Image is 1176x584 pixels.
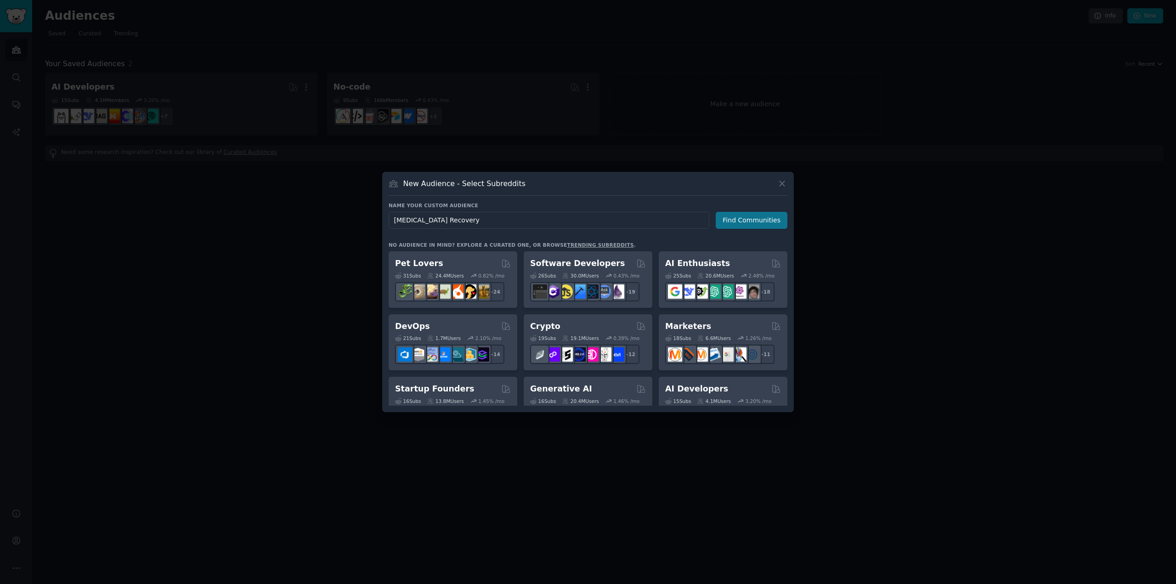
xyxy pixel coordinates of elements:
img: defi_ [610,347,624,362]
img: dogbreed [475,284,489,299]
h2: AI Enthusiasts [665,258,730,269]
img: learnjavascript [559,284,573,299]
h2: Crypto [530,321,560,332]
div: 16 Sub s [395,398,421,404]
img: ethfinance [533,347,547,362]
div: 16 Sub s [530,398,556,404]
div: 26 Sub s [530,272,556,279]
div: 6.6M Users [697,335,731,341]
img: chatgpt_prompts_ [719,284,734,299]
img: Emailmarketing [707,347,721,362]
div: 3.20 % /mo [746,398,772,404]
img: bigseo [681,347,695,362]
img: AItoolsCatalog [694,284,708,299]
img: MarketingResearch [732,347,746,362]
img: ethstaker [559,347,573,362]
img: chatgpt_promptDesign [707,284,721,299]
img: ArtificalIntelligence [745,284,759,299]
div: 30.0M Users [562,272,599,279]
h2: AI Developers [665,383,728,395]
img: OpenAIDev [732,284,746,299]
div: + 11 [755,345,775,364]
img: DevOpsLinks [436,347,451,362]
h2: Startup Founders [395,383,474,395]
img: reactnative [584,284,599,299]
div: 18 Sub s [665,335,691,341]
img: defiblockchain [584,347,599,362]
img: platformengineering [449,347,464,362]
img: azuredevops [398,347,412,362]
img: ballpython [411,284,425,299]
div: 19 Sub s [530,335,556,341]
img: AskComputerScience [597,284,611,299]
img: csharp [546,284,560,299]
a: trending subreddits [567,242,633,248]
div: 1.45 % /mo [478,398,504,404]
img: PlatformEngineers [475,347,489,362]
img: software [533,284,547,299]
h2: DevOps [395,321,430,332]
img: OnlineMarketing [745,347,759,362]
img: AWS_Certified_Experts [411,347,425,362]
div: 13.8M Users [427,398,464,404]
h2: Generative AI [530,383,592,395]
div: 31 Sub s [395,272,421,279]
h2: Pet Lovers [395,258,443,269]
img: cockatiel [449,284,464,299]
div: 4.1M Users [697,398,731,404]
img: PetAdvice [462,284,476,299]
div: 0.43 % /mo [613,272,639,279]
img: DeepSeek [681,284,695,299]
div: 0.82 % /mo [478,272,504,279]
div: 2.48 % /mo [748,272,775,279]
div: 1.7M Users [427,335,461,341]
img: Docker_DevOps [424,347,438,362]
img: elixir [610,284,624,299]
div: 25 Sub s [665,272,691,279]
div: 0.39 % /mo [613,335,639,341]
div: + 24 [485,282,504,301]
h3: New Audience - Select Subreddits [403,179,526,188]
div: 20.4M Users [562,398,599,404]
div: + 19 [620,282,639,301]
img: googleads [719,347,734,362]
div: 19.1M Users [562,335,599,341]
img: 0xPolygon [546,347,560,362]
div: 24.4M Users [427,272,464,279]
img: leopardgeckos [424,284,438,299]
img: CryptoNews [597,347,611,362]
div: 1.46 % /mo [613,398,639,404]
input: Pick a short name, like "Digital Marketers" or "Movie-Goers" [389,212,709,229]
h2: Marketers [665,321,711,332]
div: No audience in mind? Explore a curated one, or browse . [389,242,636,248]
img: content_marketing [668,347,682,362]
div: 21 Sub s [395,335,421,341]
img: turtle [436,284,451,299]
div: 2.10 % /mo [475,335,502,341]
img: AskMarketing [694,347,708,362]
h3: Name your custom audience [389,202,787,209]
img: aws_cdk [462,347,476,362]
div: 1.26 % /mo [746,335,772,341]
img: GoogleGeminiAI [668,284,682,299]
div: 15 Sub s [665,398,691,404]
div: + 18 [755,282,775,301]
img: herpetology [398,284,412,299]
div: + 12 [620,345,639,364]
div: 20.6M Users [697,272,734,279]
h2: Software Developers [530,258,625,269]
img: iOSProgramming [571,284,586,299]
div: + 14 [485,345,504,364]
button: Find Communities [716,212,787,229]
img: web3 [571,347,586,362]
